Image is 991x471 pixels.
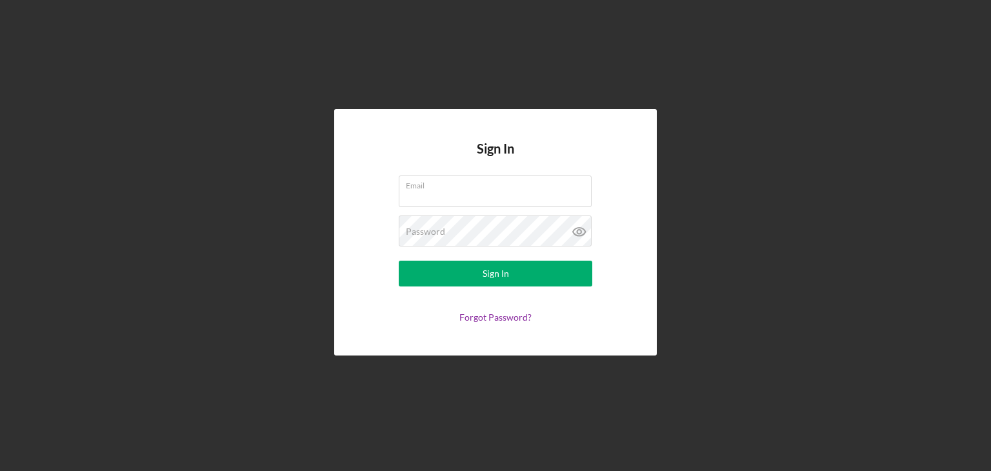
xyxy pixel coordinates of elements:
[477,141,514,175] h4: Sign In
[406,176,592,190] label: Email
[483,261,509,286] div: Sign In
[399,261,592,286] button: Sign In
[406,226,445,237] label: Password
[459,312,532,323] a: Forgot Password?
